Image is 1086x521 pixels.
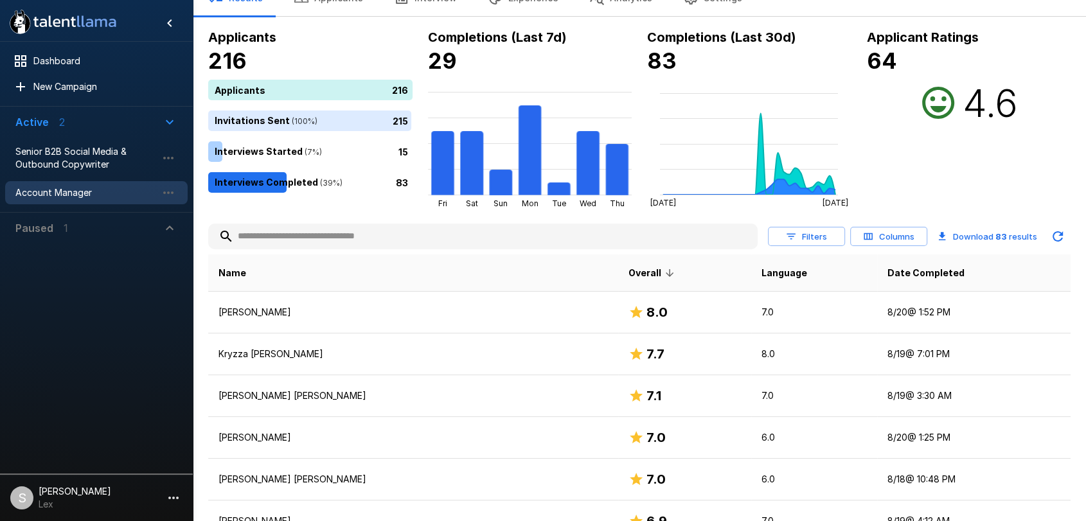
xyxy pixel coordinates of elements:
[877,375,1071,417] td: 8/19 @ 3:30 AM
[761,389,867,402] p: 7.0
[646,385,661,406] h6: 7.1
[208,48,247,74] b: 216
[867,48,897,74] b: 64
[647,30,796,45] b: Completions (Last 30d)
[438,199,447,208] tspan: Fri
[218,389,608,402] p: [PERSON_NAME] [PERSON_NAME]
[761,431,867,444] p: 6.0
[218,348,608,360] p: Kryzza [PERSON_NAME]
[428,48,457,74] b: 29
[393,114,408,127] p: 215
[877,417,1071,459] td: 8/20 @ 1:25 PM
[877,333,1071,375] td: 8/19 @ 7:01 PM
[208,30,276,45] b: Applicants
[995,231,1007,242] b: 83
[218,473,608,486] p: [PERSON_NAME] [PERSON_NAME]
[428,30,567,45] b: Completions (Last 7d)
[218,431,608,444] p: [PERSON_NAME]
[887,265,965,281] span: Date Completed
[218,306,608,319] p: [PERSON_NAME]
[647,48,677,74] b: 83
[580,199,596,208] tspan: Wed
[465,199,477,208] tspan: Sat
[646,427,666,448] h6: 7.0
[650,198,676,208] tspan: [DATE]
[398,145,408,158] p: 15
[646,302,668,322] h6: 8.0
[646,469,666,490] h6: 7.0
[218,265,246,281] span: Name
[521,199,538,208] tspan: Mon
[877,292,1071,333] td: 8/20 @ 1:52 PM
[768,227,845,247] button: Filters
[646,344,664,364] h6: 7.7
[396,175,408,189] p: 83
[494,199,508,208] tspan: Sun
[761,265,807,281] span: Language
[850,227,927,247] button: Columns
[628,265,678,281] span: Overall
[761,473,867,486] p: 6.0
[823,198,848,208] tspan: [DATE]
[1045,224,1071,249] button: Updated Today - 12:19 PM
[761,348,867,360] p: 8.0
[963,80,1018,126] h2: 4.6
[610,199,625,208] tspan: Thu
[552,199,566,208] tspan: Tue
[877,459,1071,500] td: 8/18 @ 10:48 PM
[761,306,867,319] p: 7.0
[932,224,1042,249] button: Download 83 results
[867,30,979,45] b: Applicant Ratings
[392,83,408,96] p: 216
